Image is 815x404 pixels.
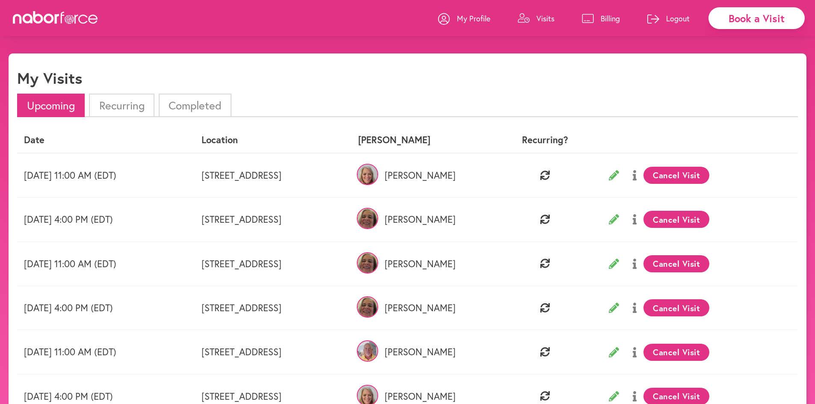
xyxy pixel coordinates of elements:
p: [PERSON_NAME] [358,346,488,357]
td: [DATE] 11:00 AM (EDT) [17,242,195,286]
p: [PERSON_NAME] [358,302,488,313]
img: JemMCVCQUS3sTOm9pRaw [357,252,378,274]
th: Recurring? [495,127,595,153]
li: Upcoming [17,94,85,117]
a: My Profile [438,6,490,31]
td: [STREET_ADDRESS] [195,330,351,374]
td: [DATE] 4:00 PM (EDT) [17,286,195,330]
button: Cancel Visit [643,167,710,184]
p: [PERSON_NAME] [358,170,488,181]
th: [PERSON_NAME] [351,127,495,153]
p: Visits [536,13,554,24]
td: [DATE] 11:00 AM (EDT) [17,330,195,374]
button: Cancel Visit [643,211,710,228]
h1: My Visits [17,69,82,87]
button: Cancel Visit [643,344,710,361]
button: Cancel Visit [643,255,710,272]
img: xs9lp5ySWqQbLX7gf59S [357,164,378,185]
p: Logout [666,13,690,24]
p: [PERSON_NAME] [358,258,488,269]
p: [PERSON_NAME] [358,391,488,402]
td: [STREET_ADDRESS] [195,198,351,242]
td: [STREET_ADDRESS] [195,153,351,198]
button: Cancel Visit [643,299,710,316]
a: Visits [518,6,554,31]
p: My Profile [457,13,490,24]
img: JemMCVCQUS3sTOm9pRaw [357,208,378,229]
td: [DATE] 11:00 AM (EDT) [17,153,195,198]
p: Billing [601,13,620,24]
td: [STREET_ADDRESS] [195,242,351,286]
th: Date [17,127,195,153]
li: Recurring [89,94,154,117]
img: 6WarwBjQCq9a7sexrteG [357,340,378,362]
td: [STREET_ADDRESS] [195,286,351,330]
img: JemMCVCQUS3sTOm9pRaw [357,296,378,318]
a: Logout [647,6,690,31]
th: Location [195,127,351,153]
li: Completed [159,94,231,117]
td: [DATE] 4:00 PM (EDT) [17,198,195,242]
div: Book a Visit [708,7,805,29]
a: Billing [582,6,620,31]
p: [PERSON_NAME] [358,214,488,225]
